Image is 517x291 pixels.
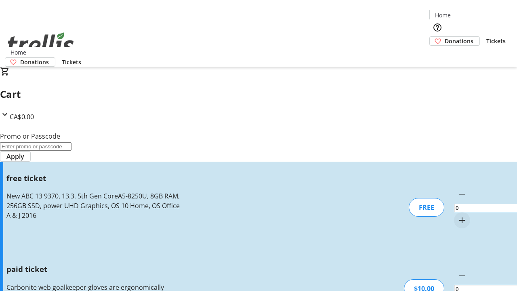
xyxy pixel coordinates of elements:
img: Orient E2E Organization nSBodVTfVw's Logo [5,23,77,64]
a: Home [430,11,456,19]
span: Donations [20,58,49,66]
h3: free ticket [6,173,183,184]
span: Apply [6,152,24,161]
button: Cart [429,46,446,62]
div: New ABC 13 9370, 13.3, 5th Gen CoreA5-8250U, 8GB RAM, 256GB SSD, power UHD Graphics, OS 10 Home, ... [6,191,183,220]
span: Home [435,11,451,19]
a: Donations [429,36,480,46]
span: Donations [445,37,473,45]
span: Home [11,48,26,57]
span: CA$0.00 [10,112,34,121]
div: FREE [409,198,444,217]
h3: paid ticket [6,264,183,275]
a: Home [5,48,31,57]
span: Tickets [62,58,81,66]
button: Increment by one [454,212,470,228]
span: Tickets [486,37,506,45]
button: Help [429,19,446,36]
a: Tickets [55,58,88,66]
a: Tickets [480,37,512,45]
a: Donations [5,57,55,67]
